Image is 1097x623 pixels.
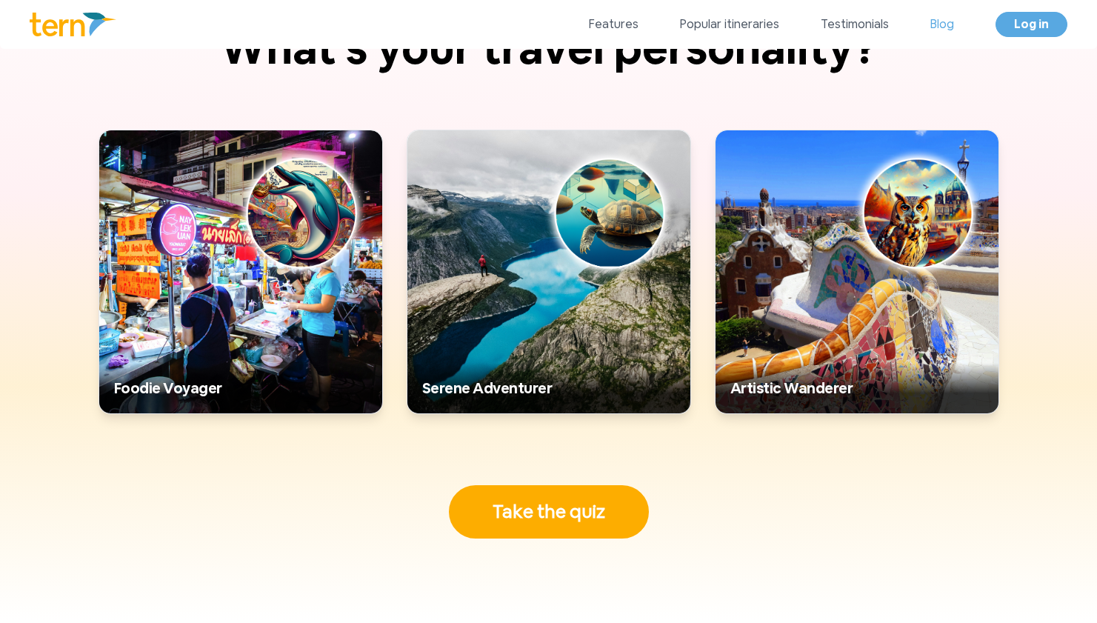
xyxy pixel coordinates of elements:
a: Features [589,16,638,33]
h5: Foodie Voyager [114,378,367,399]
a: Log in [996,12,1067,37]
a: Testimonials [821,16,889,33]
span: Log in [1014,16,1049,32]
h5: Serene Adventurer [422,378,676,399]
a: Popular itineraries [680,16,779,33]
button: Take the quiz [449,485,649,539]
img: Logo [30,13,116,36]
p: What's your travel personality? [193,26,904,70]
h5: Artistic Wanderer [730,378,984,399]
a: Blog [930,16,954,33]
